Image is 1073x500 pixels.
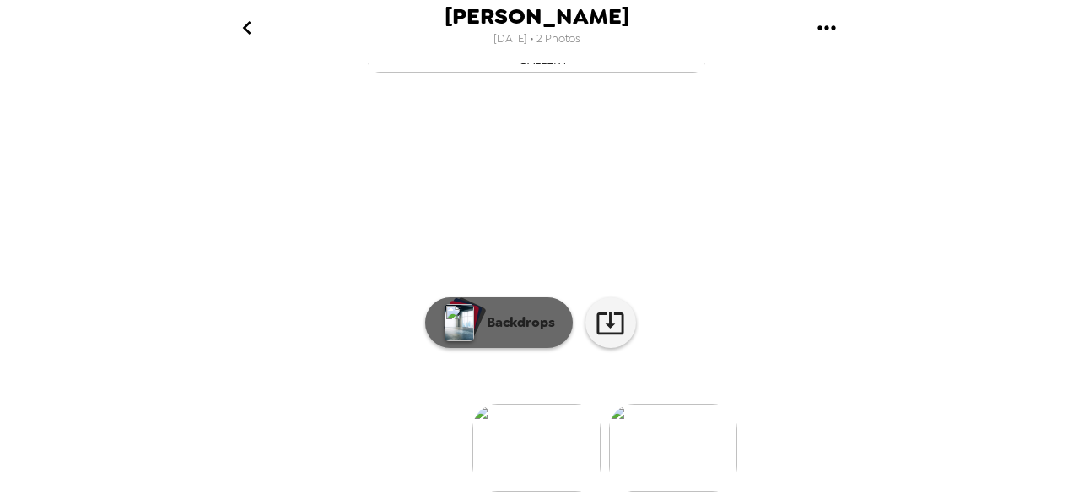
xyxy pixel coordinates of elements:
[472,404,601,492] img: gallery
[445,5,629,28] span: [PERSON_NAME]
[478,312,555,333] p: Backdrops
[425,297,573,348] button: Backdrops
[609,404,737,492] img: gallery
[493,28,580,51] span: [DATE] • 2 Photos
